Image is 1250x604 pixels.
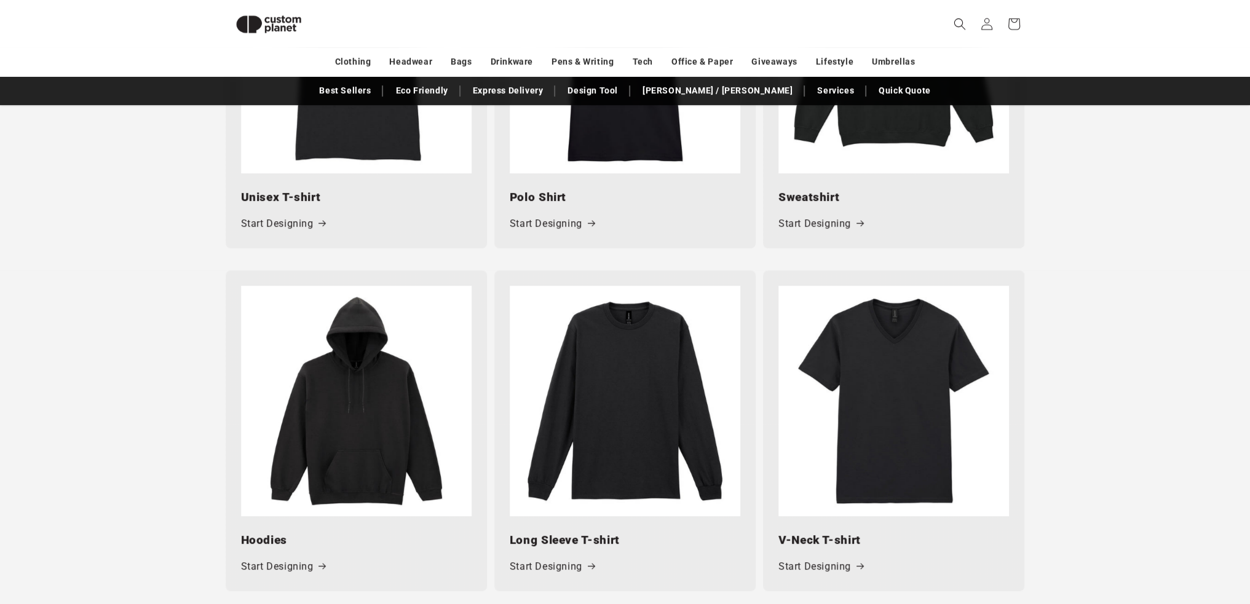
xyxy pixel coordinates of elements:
a: Express Delivery [467,80,550,101]
img: Custom Planet [226,5,312,44]
a: Start Designing [778,215,863,233]
a: Umbrellas [872,51,915,73]
h3: Hoodies [241,531,472,549]
h3: Long Sleeve T-shirt [510,531,740,549]
h3: V-Neck T-shirt [778,531,1009,549]
h3: Unisex T-shirt [241,189,472,206]
a: Services [811,80,860,101]
a: Pens & Writing [552,51,614,73]
a: Eco Friendly [389,80,454,101]
a: Tech [632,51,652,73]
h3: Sweatshirt [778,189,1009,206]
a: Start Designing [510,215,595,233]
a: [PERSON_NAME] / [PERSON_NAME] [636,80,799,101]
a: Start Designing [241,215,326,233]
a: Headwear [389,51,432,73]
img: Softstyle™ v-neck t-shirt [778,286,1009,516]
img: Heavy Blend hooded sweatshirt [241,286,472,516]
a: Lifestyle [816,51,853,73]
a: Clothing [335,51,371,73]
h3: Polo Shirt [510,189,740,206]
a: Drinkware [491,51,533,73]
a: Start Designing [510,558,595,576]
a: Start Designing [778,558,863,576]
a: Bags [451,51,472,73]
a: Quick Quote [872,80,937,101]
summary: Search [946,10,973,37]
a: Best Sellers [313,80,377,101]
img: Ultra Cotton™ adult long sleeve t-shirt [510,286,740,516]
a: Design Tool [561,80,624,101]
a: Office & Paper [671,51,733,73]
iframe: Chat Widget [1045,471,1250,604]
a: Giveaways [751,51,797,73]
a: Start Designing [241,558,326,576]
